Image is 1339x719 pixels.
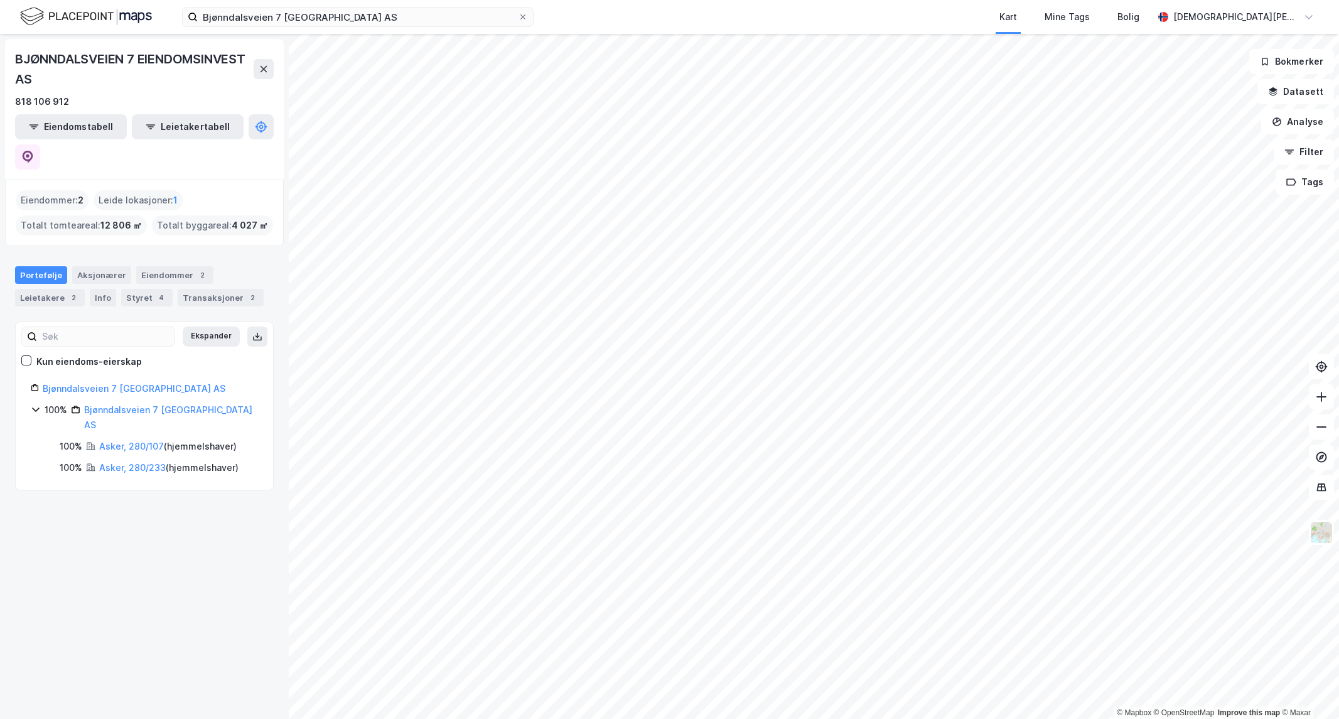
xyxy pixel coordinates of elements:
div: 100% [60,439,82,454]
div: ( hjemmelshaver ) [99,460,239,475]
div: Kontrollprogram for chat [1276,659,1339,719]
span: 4 027 ㎡ [232,218,268,233]
div: 100% [45,403,67,418]
button: Filter [1274,139,1334,165]
div: BJØNNDALSVEIEN 7 EIENDOMSINVEST AS [15,49,254,89]
button: Eiendomstabell [15,114,127,139]
button: Ekspander [183,327,240,347]
a: Bjønndalsveien 7 [GEOGRAPHIC_DATA] AS [43,383,225,394]
div: Leide lokasjoner : [94,190,183,210]
div: 2 [246,291,259,304]
div: 4 [155,291,168,304]
button: Leietakertabell [132,114,244,139]
div: ( hjemmelshaver ) [99,439,237,454]
div: Kun eiendoms-eierskap [36,354,142,369]
div: Mine Tags [1045,9,1090,24]
button: Analyse [1261,109,1334,134]
button: Datasett [1257,79,1334,104]
input: Søk på adresse, matrikkel, gårdeiere, leietakere eller personer [198,8,518,26]
div: 100% [60,460,82,475]
div: Kart [999,9,1017,24]
div: Totalt byggareal : [152,215,273,235]
span: 1 [173,193,178,208]
div: Eiendommer : [16,190,89,210]
iframe: Chat Widget [1276,659,1339,719]
a: Improve this map [1218,708,1280,717]
div: Portefølje [15,266,67,284]
a: OpenStreetMap [1154,708,1215,717]
button: Bokmerker [1249,49,1334,74]
div: 2 [67,291,80,304]
div: 2 [196,269,208,281]
img: logo.f888ab2527a4732fd821a326f86c7f29.svg [20,6,152,28]
a: Mapbox [1117,708,1151,717]
div: [DEMOGRAPHIC_DATA][PERSON_NAME] [1173,9,1299,24]
a: Bjønndalsveien 7 [GEOGRAPHIC_DATA] AS [84,404,252,430]
img: Z [1309,521,1333,544]
div: Transaksjoner [178,289,264,306]
input: Søk [37,327,175,346]
div: Totalt tomteareal : [16,215,147,235]
div: 818 106 912 [15,94,69,109]
span: 2 [78,193,83,208]
div: Eiendommer [136,266,213,284]
a: Asker, 280/107 [99,441,164,451]
span: 12 806 ㎡ [100,218,142,233]
a: Asker, 280/233 [99,462,166,473]
button: Tags [1276,170,1334,195]
div: Styret [121,289,173,306]
div: Bolig [1117,9,1139,24]
div: Leietakere [15,289,85,306]
div: Info [90,289,116,306]
div: Aksjonærer [72,266,131,284]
